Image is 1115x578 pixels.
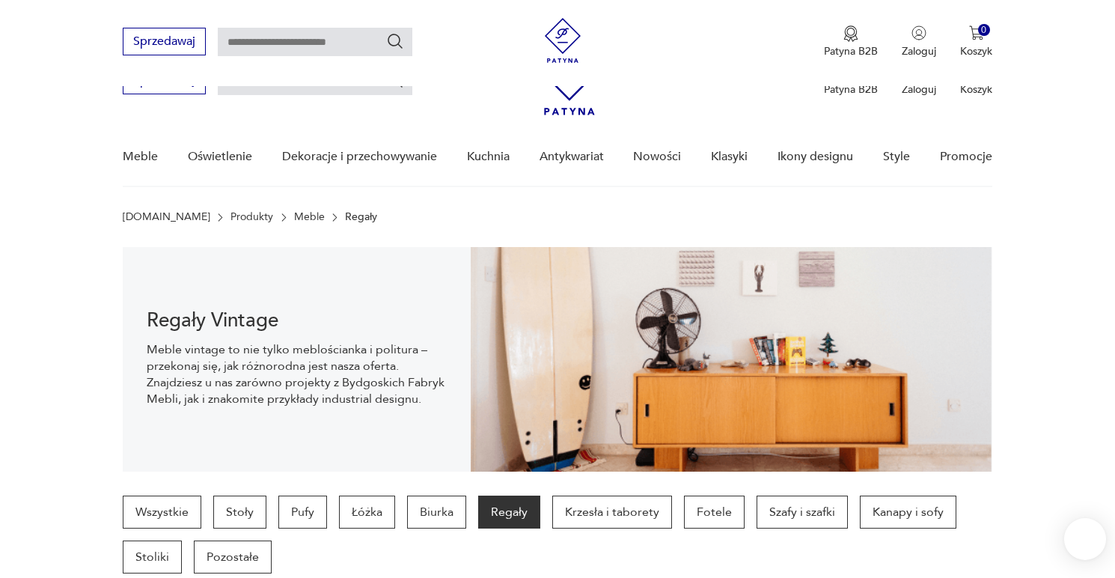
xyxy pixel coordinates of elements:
[960,82,992,97] p: Koszyk
[860,496,956,529] a: Kanapy i sofy
[294,211,325,223] a: Meble
[960,25,992,58] button: 0Koszyk
[188,128,252,186] a: Oświetlenie
[883,128,910,186] a: Style
[902,82,936,97] p: Zaloguj
[123,76,206,87] a: Sprzedawaj
[123,541,182,574] a: Stoliki
[711,128,748,186] a: Klasyki
[540,128,604,186] a: Antykwariat
[911,25,926,40] img: Ikonka użytkownika
[123,37,206,48] a: Sprzedawaj
[471,247,992,472] img: dff48e7735fce9207bfd6a1aaa639af4.png
[969,25,984,40] img: Ikona koszyka
[407,496,466,529] a: Biurka
[147,341,447,407] p: Meble vintage to nie tylko meblościanka i politura – przekonaj się, jak różnorodna jest nasza ofe...
[213,496,266,529] a: Stoły
[824,44,878,58] p: Patyna B2B
[467,128,510,186] a: Kuchnia
[278,496,327,529] a: Pufy
[194,541,272,574] a: Pozostałe
[824,25,878,58] a: Ikona medaluPatyna B2B
[339,496,395,529] a: Łóżka
[978,24,991,37] div: 0
[633,128,681,186] a: Nowości
[282,128,437,186] a: Dekoracje i przechowywanie
[123,211,210,223] a: [DOMAIN_NAME]
[230,211,273,223] a: Produkty
[824,25,878,58] button: Patyna B2B
[960,44,992,58] p: Koszyk
[478,496,540,529] a: Regały
[123,128,158,186] a: Meble
[123,496,201,529] a: Wszystkie
[540,18,585,63] img: Patyna - sklep z meblami i dekoracjami vintage
[757,496,848,529] a: Szafy i szafki
[843,25,858,42] img: Ikona medalu
[902,25,936,58] button: Zaloguj
[552,496,672,529] a: Krzesła i taborety
[147,311,447,329] h1: Regały Vintage
[902,44,936,58] p: Zaloguj
[824,82,878,97] p: Patyna B2B
[778,128,853,186] a: Ikony designu
[1064,518,1106,560] iframe: Smartsupp widget button
[123,28,206,55] button: Sprzedawaj
[386,32,404,50] button: Szukaj
[345,211,377,223] p: Regały
[684,496,745,529] a: Fotele
[940,128,992,186] a: Promocje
